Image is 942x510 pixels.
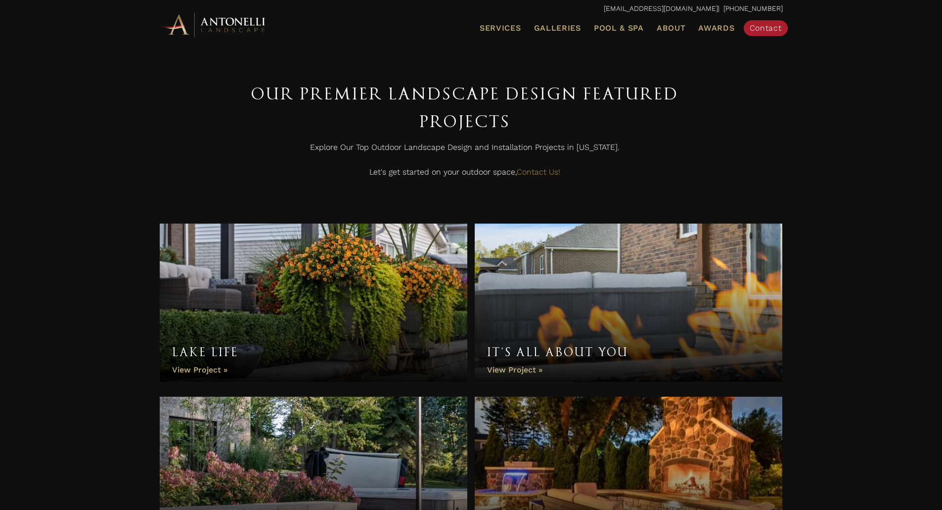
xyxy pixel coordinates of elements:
p: Let's get started on your outdoor space, [250,165,680,185]
span: About [657,24,686,32]
a: Contact Us! [517,167,560,177]
span: Awards [698,23,734,33]
a: Galleries [530,22,585,35]
span: Services [480,24,521,32]
a: Awards [694,22,738,35]
p: Explore Our Top Outdoor Landscape Design and Installation Projects in [US_STATE]. [250,140,680,160]
a: Pool & Spa [590,22,648,35]
span: Pool & Spa [594,23,644,33]
a: Services [476,22,525,35]
a: [EMAIL_ADDRESS][DOMAIN_NAME] [604,4,718,12]
p: | [PHONE_NUMBER] [160,2,783,15]
img: Antonelli Horizontal Logo [160,11,269,38]
span: Contact [750,23,782,33]
a: About [653,22,690,35]
span: Galleries [534,23,581,33]
a: Contact [744,20,788,36]
h1: Our Premier Landscape Design Featured Projects [250,80,680,135]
